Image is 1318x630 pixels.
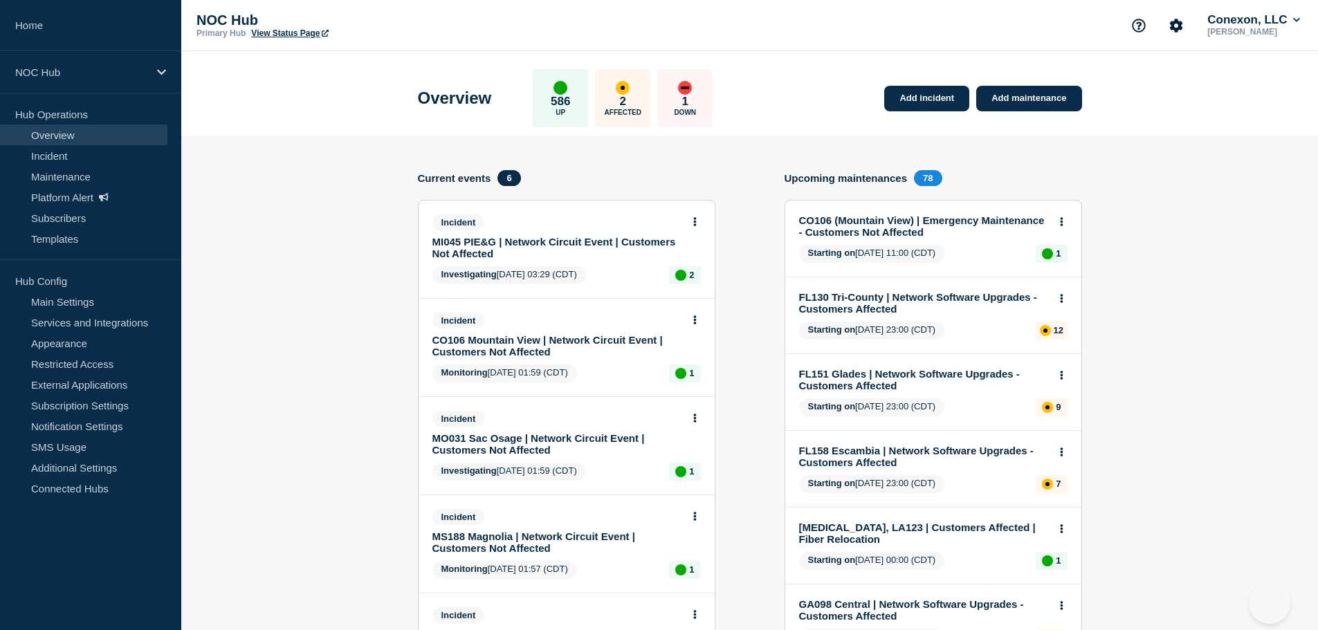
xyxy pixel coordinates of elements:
p: 1 [1056,248,1061,259]
span: 6 [497,170,520,186]
p: [PERSON_NAME] [1205,27,1303,37]
div: affected [1040,325,1051,336]
span: 78 [914,170,942,186]
div: affected [616,81,630,95]
h4: Upcoming maintenances [785,172,908,184]
span: Incident [432,607,485,623]
p: Down [674,109,696,116]
a: View Status Page [251,28,328,38]
p: 2 [689,270,694,280]
button: Support [1124,11,1153,40]
p: 9 [1056,402,1061,412]
button: Conexon, LLC [1205,13,1303,27]
div: up [1042,555,1053,566]
p: 1 [689,466,694,476]
span: Starting on [808,324,856,335]
p: NOC Hub [196,12,473,28]
p: 586 [551,95,570,109]
span: Investigating [441,269,497,279]
p: 1 [1056,555,1061,566]
span: [DATE] 11:00 (CDT) [799,245,945,263]
div: affected [1042,479,1053,490]
p: 1 [689,564,694,575]
a: Add incident [884,86,969,111]
span: Incident [432,313,485,328]
span: [DATE] 23:00 (CDT) [799,322,945,340]
span: [DATE] 03:29 (CDT) [432,266,586,284]
p: Affected [605,109,641,116]
span: Starting on [808,248,856,258]
span: [DATE] 01:59 (CDT) [432,364,577,382]
p: 2 [620,95,626,109]
a: MS188 Magnolia | Network Circuit Event | Customers Not Affected [432,530,682,554]
span: [DATE] 01:57 (CDT) [432,561,577,579]
span: [DATE] 23:00 (CDT) [799,398,945,416]
span: Incident [432,509,485,525]
button: Account settings [1162,11,1191,40]
p: 12 [1054,325,1063,335]
div: up [675,270,686,281]
div: affected [1042,402,1053,413]
h1: Overview [418,89,492,108]
a: MO031 Sac Osage | Network Circuit Event | Customers Not Affected [432,432,682,456]
div: up [675,368,686,379]
a: CO106 Mountain View | Network Circuit Event | Customers Not Affected [432,334,682,358]
p: 7 [1056,479,1061,489]
a: FL151 Glades | Network Software Upgrades - Customers Affected [799,368,1049,391]
div: down [678,81,692,95]
a: GA098 Central | Network Software Upgrades - Customers Affected [799,598,1049,622]
span: Incident [432,214,485,230]
div: up [553,81,567,95]
span: Starting on [808,478,856,488]
span: [DATE] 00:00 (CDT) [799,552,945,570]
span: Monitoring [441,564,488,574]
p: NOC Hub [15,66,148,78]
h4: Current events [418,172,491,184]
a: FL130 Tri-County | Network Software Upgrades - Customers Affected [799,291,1049,315]
div: up [675,466,686,477]
span: Starting on [808,401,856,411]
span: Monitoring [441,367,488,378]
a: Add maintenance [976,86,1081,111]
p: 1 [689,368,694,378]
a: MI045 PIE&G | Network Circuit Event | Customers Not Affected [432,236,682,259]
div: up [1042,248,1053,259]
p: Up [556,109,565,116]
p: 1 [682,95,688,109]
p: Primary Hub [196,28,246,38]
a: FL158 Escambia | Network Software Upgrades - Customers Affected [799,445,1049,468]
a: CO106 (Mountain View) | Emergency Maintenance - Customers Not Affected [799,214,1049,238]
iframe: Help Scout Beacon - Open [1249,582,1290,624]
span: Incident [432,411,485,427]
span: Investigating [441,465,497,476]
span: [DATE] 01:59 (CDT) [432,463,586,481]
span: [DATE] 23:00 (CDT) [799,475,945,493]
div: up [675,564,686,575]
a: [MEDICAL_DATA], LA123 | Customers Affected | Fiber Relocation [799,521,1049,545]
span: Starting on [808,555,856,565]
